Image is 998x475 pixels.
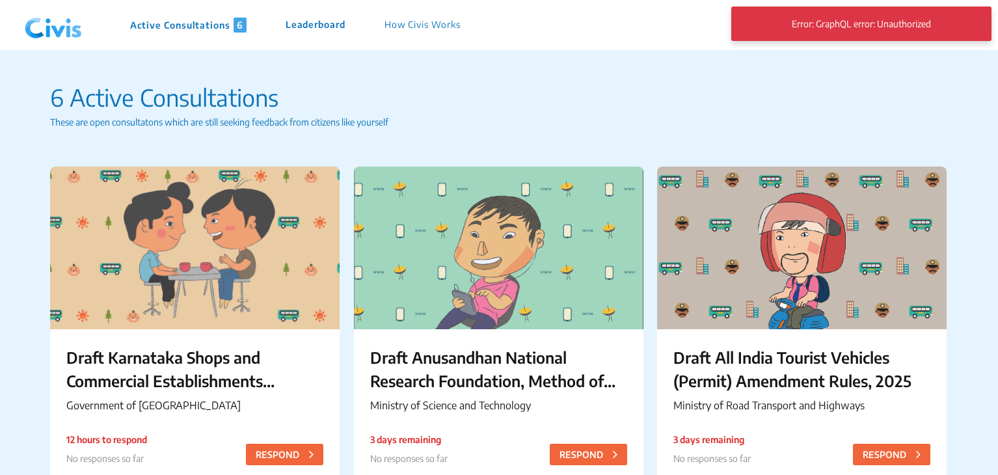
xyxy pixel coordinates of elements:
img: navlogo.png [20,6,87,45]
span: No responses so far [66,453,144,464]
span: 6 [234,18,247,33]
p: Draft Karnataka Shops and Commercial Establishments (Amendment) Rules, 2025 [66,346,323,392]
p: Ministry of Road Transport and Highways [673,398,930,413]
span: No responses so far [673,453,751,464]
p: Government of [GEOGRAPHIC_DATA] [66,398,323,413]
p: Draft All India Tourist Vehicles (Permit) Amendment Rules, 2025 [673,346,930,392]
button: RESPOND [246,444,323,465]
p: How Civis Works [384,18,461,33]
p: 3 days remaining [673,433,751,446]
p: Leaderboard [286,18,345,33]
button: RESPOND [853,444,930,465]
p: Error: GraphQL error: Unauthorized [748,12,975,36]
p: 6 Active Consultations [50,80,949,115]
p: 12 hours to respond [66,433,147,446]
p: 3 days remaining [370,433,448,446]
button: RESPOND [550,444,627,465]
p: Draft Anusandhan National Research Foundation, Method of Recruitment, Salary and Allowances and o... [370,346,627,392]
p: These are open consultatons which are still seeking feedback from citizens like yourself [50,115,949,129]
span: No responses so far [370,453,448,464]
p: Active Consultations [130,18,247,33]
p: Ministry of Science and Technology [370,398,627,413]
